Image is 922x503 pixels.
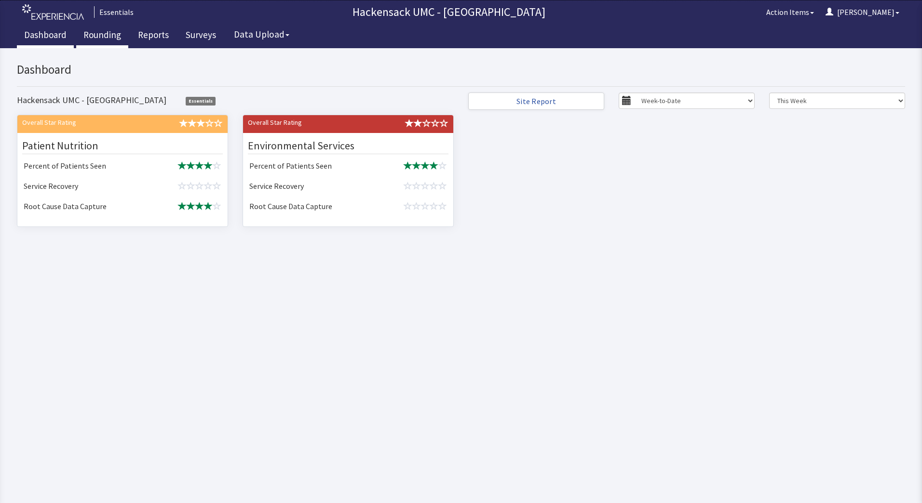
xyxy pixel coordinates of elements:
td: Percent of Patients Seen [20,108,151,129]
a: Surveys [178,24,223,48]
td: Service Recovery [20,129,151,149]
div: Essentials [94,6,134,18]
a: Rounding [76,24,128,48]
button: Action Items [760,2,820,22]
h4: Hackensack UMC - [GEOGRAPHIC_DATA] [17,47,166,57]
a: Reports [131,24,176,48]
td: Root Cause Data Capture [245,149,377,169]
span: Essentials [186,49,216,57]
td: Service Recovery [245,129,377,149]
img: experiencia_logo.png [22,4,84,20]
h2: Dashboard [17,15,679,28]
button: [PERSON_NAME] [820,2,905,22]
button: Data Upload [228,26,295,43]
div: Environmental Services [248,90,448,106]
td: Root Cause Data Capture [20,149,151,169]
td: Percent of Patients Seen [245,108,377,129]
div: Overall Star Rating [15,69,122,79]
div: Patient Nutrition [22,90,223,106]
div: Overall Star Rating [241,69,348,79]
a: Dashboard [17,24,74,48]
p: Hackensack UMC - [GEOGRAPHIC_DATA] [137,4,760,20]
a: Site Report [468,44,604,62]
